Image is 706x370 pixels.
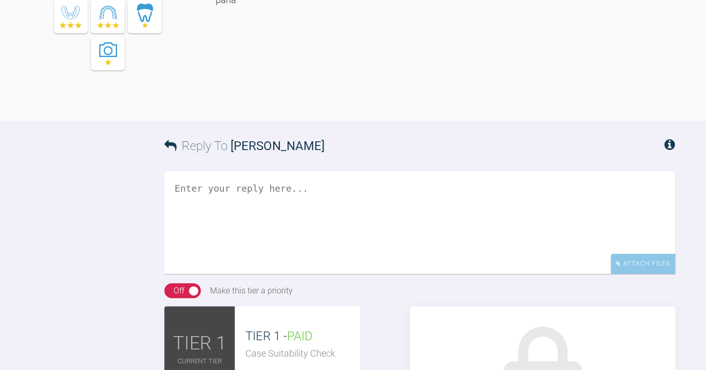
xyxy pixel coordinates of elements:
[174,284,184,298] div: Off
[287,329,313,343] span: PAID
[173,329,226,359] span: TIER 1
[210,284,293,298] div: Make this tier a priority
[245,346,360,361] div: Case Suitability Check
[164,136,325,156] h3: Reply To
[610,254,675,274] div: Attach Files
[231,139,325,153] span: [PERSON_NAME]
[245,329,313,343] span: TIER 1 -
